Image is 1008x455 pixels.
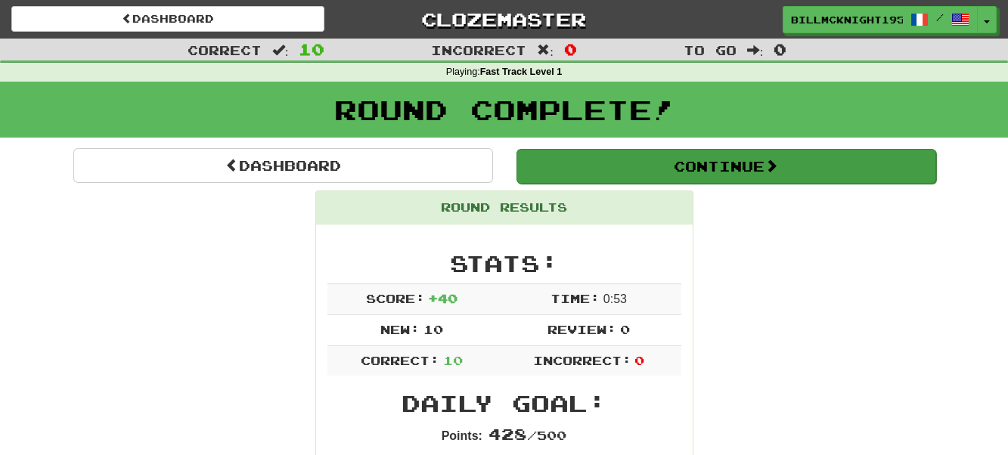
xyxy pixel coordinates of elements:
span: 0 : 53 [603,292,627,305]
span: To go [684,42,737,57]
span: / 500 [488,428,566,442]
span: : [747,44,764,57]
button: Continue [516,149,936,184]
span: Incorrect: [533,353,631,367]
strong: Points: [442,429,482,442]
span: Correct: [361,353,439,367]
span: 10 [443,353,463,367]
a: Dashboard [11,6,324,32]
a: billmcknight1953 / [783,6,978,33]
h2: Stats: [327,251,681,276]
span: Score: [366,291,425,305]
span: : [537,44,554,57]
span: New: [380,322,420,336]
h2: Daily Goal: [327,391,681,416]
span: Time: [551,291,600,305]
strong: Fast Track Level 1 [480,67,563,77]
a: Clozemaster [347,6,660,32]
span: / [936,12,944,23]
span: + 40 [428,291,457,305]
span: Incorrect [431,42,526,57]
span: 428 [488,425,527,443]
span: 0 [634,353,644,367]
span: 0 [620,322,630,336]
a: Dashboard [73,148,493,183]
span: : [272,44,289,57]
span: Review: [547,322,616,336]
span: billmcknight1953 [791,13,903,26]
div: Round Results [316,191,693,224]
span: 0 [564,40,577,58]
span: 10 [299,40,324,58]
span: 0 [774,40,786,58]
span: Correct [188,42,262,57]
h1: Round Complete! [5,94,1003,125]
span: 10 [423,322,443,336]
